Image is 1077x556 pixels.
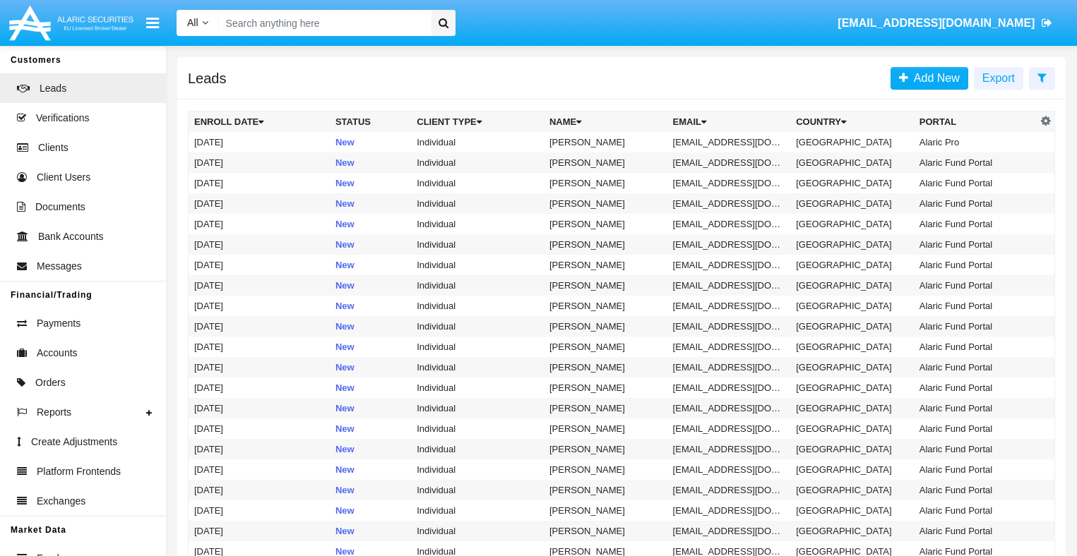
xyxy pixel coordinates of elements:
td: [EMAIL_ADDRESS][DOMAIN_NAME] [667,132,791,152]
span: Client Users [37,170,90,185]
span: Add New [908,72,960,84]
td: Individual [411,459,544,480]
td: [PERSON_NAME] [544,459,667,480]
td: [GEOGRAPHIC_DATA] [790,173,914,193]
td: [DATE] [189,337,330,357]
span: Accounts [37,346,78,361]
td: Alaric Fund Portal [914,398,1037,418]
td: [EMAIL_ADDRESS][DOMAIN_NAME] [667,234,791,255]
td: [GEOGRAPHIC_DATA] [790,337,914,357]
td: New [330,275,411,296]
td: [GEOGRAPHIC_DATA] [790,275,914,296]
td: [GEOGRAPHIC_DATA] [790,296,914,316]
td: Individual [411,398,544,418]
td: [EMAIL_ADDRESS][DOMAIN_NAME] [667,418,791,439]
td: Alaric Fund Portal [914,521,1037,541]
td: New [330,296,411,316]
td: Alaric Fund Portal [914,316,1037,337]
span: Verifications [36,111,89,126]
td: [PERSON_NAME] [544,480,667,500]
td: Alaric Fund Portal [914,337,1037,357]
td: Alaric Fund Portal [914,296,1037,316]
td: [EMAIL_ADDRESS][DOMAIN_NAME] [667,398,791,418]
td: [EMAIL_ADDRESS][DOMAIN_NAME] [667,500,791,521]
span: Documents [35,200,85,214]
td: New [330,439,411,459]
td: Individual [411,500,544,521]
td: New [330,193,411,214]
td: [EMAIL_ADDRESS][DOMAIN_NAME] [667,337,791,357]
td: Alaric Fund Portal [914,439,1037,459]
td: [GEOGRAPHIC_DATA] [790,500,914,521]
td: [DATE] [189,459,330,480]
span: Leads [40,81,66,96]
td: [DATE] [189,193,330,214]
td: Alaric Fund Portal [914,255,1037,275]
span: All [187,17,198,28]
td: [PERSON_NAME] [544,152,667,173]
td: New [330,234,411,255]
td: Individual [411,480,544,500]
button: Export [974,67,1023,90]
td: New [330,152,411,173]
td: [PERSON_NAME] [544,439,667,459]
td: [DATE] [189,296,330,316]
td: [DATE] [189,214,330,234]
td: [DATE] [189,234,330,255]
th: Client Type [411,111,544,133]
td: [GEOGRAPHIC_DATA] [790,152,914,173]
th: Country [790,111,914,133]
td: [EMAIL_ADDRESS][DOMAIN_NAME] [667,377,791,398]
td: [EMAIL_ADDRESS][DOMAIN_NAME] [667,173,791,193]
td: [PERSON_NAME] [544,193,667,214]
td: Alaric Fund Portal [914,357,1037,377]
a: Add New [891,67,968,90]
td: [PERSON_NAME] [544,214,667,234]
td: [EMAIL_ADDRESS][DOMAIN_NAME] [667,296,791,316]
span: Clients [38,140,69,155]
td: [PERSON_NAME] [544,173,667,193]
td: Individual [411,193,544,214]
td: [DATE] [189,377,330,398]
td: Individual [411,173,544,193]
td: [DATE] [189,132,330,152]
td: [EMAIL_ADDRESS][DOMAIN_NAME] [667,214,791,234]
td: Individual [411,377,544,398]
td: [EMAIL_ADDRESS][DOMAIN_NAME] [667,275,791,296]
td: Alaric Fund Portal [914,152,1037,173]
td: New [330,377,411,398]
td: [GEOGRAPHIC_DATA] [790,439,914,459]
td: [DATE] [189,357,330,377]
td: New [330,214,411,234]
td: New [330,337,411,357]
td: [GEOGRAPHIC_DATA] [790,234,914,255]
td: Individual [411,132,544,152]
td: [DATE] [189,173,330,193]
span: Exchanges [37,494,85,509]
span: Create Adjustments [31,435,117,449]
td: Individual [411,337,544,357]
td: New [330,480,411,500]
td: Alaric Pro [914,132,1037,152]
td: Alaric Fund Portal [914,500,1037,521]
td: [PERSON_NAME] [544,275,667,296]
td: Individual [411,521,544,541]
td: Alaric Fund Portal [914,214,1037,234]
a: All [177,16,219,30]
td: [DATE] [189,500,330,521]
img: Logo image [7,2,136,44]
td: [GEOGRAPHIC_DATA] [790,398,914,418]
td: [GEOGRAPHIC_DATA] [790,214,914,234]
td: [EMAIL_ADDRESS][DOMAIN_NAME] [667,152,791,173]
a: [EMAIL_ADDRESS][DOMAIN_NAME] [831,4,1059,43]
td: [GEOGRAPHIC_DATA] [790,255,914,275]
td: Individual [411,418,544,439]
td: [PERSON_NAME] [544,500,667,521]
td: [GEOGRAPHIC_DATA] [790,357,914,377]
td: [EMAIL_ADDRESS][DOMAIN_NAME] [667,439,791,459]
span: Payments [37,316,81,331]
td: [PERSON_NAME] [544,377,667,398]
td: New [330,398,411,418]
td: [PERSON_NAME] [544,255,667,275]
span: Reports [37,405,71,420]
